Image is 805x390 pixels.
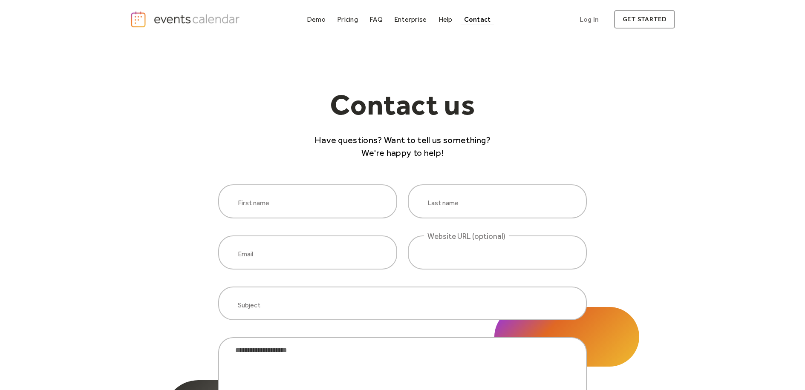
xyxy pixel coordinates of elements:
[369,17,383,22] div: FAQ
[334,14,361,25] a: Pricing
[614,10,675,29] a: get started
[307,17,326,22] div: Demo
[391,14,430,25] a: Enterprise
[435,14,456,25] a: Help
[461,14,494,25] a: Contact
[366,14,386,25] a: FAQ
[571,10,607,29] a: Log In
[311,90,495,127] h1: Contact us
[130,11,242,28] a: home
[464,17,491,22] div: Contact
[337,17,358,22] div: Pricing
[439,17,453,22] div: Help
[303,14,329,25] a: Demo
[311,134,495,159] p: Have questions? Want to tell us something? We're happy to help!
[394,17,427,22] div: Enterprise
